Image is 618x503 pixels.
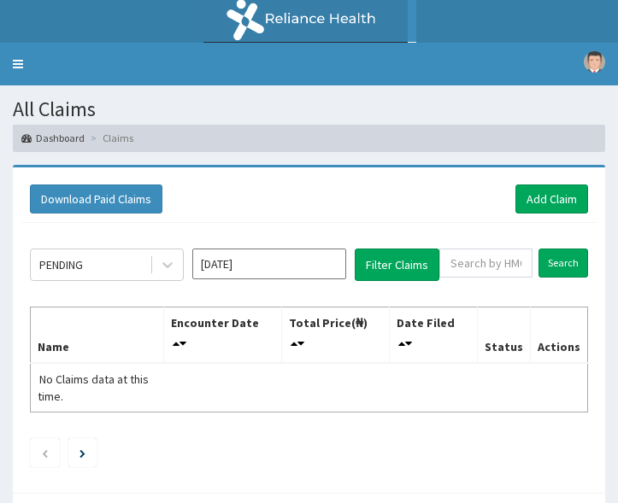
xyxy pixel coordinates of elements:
th: Name [31,307,164,363]
th: Status [477,307,530,363]
a: Previous page [41,445,49,460]
button: Download Paid Claims [30,184,162,213]
th: Encounter Date [164,307,282,363]
h1: All Claims [13,98,605,120]
img: User Image [584,51,605,73]
div: PENDING [39,256,83,273]
a: Dashboard [21,131,85,145]
a: Add Claim [515,184,588,213]
th: Date Filed [390,307,478,363]
input: Select Month and Year [192,249,346,279]
a: Next page [79,445,85,460]
input: Search [539,249,588,278]
th: Actions [530,307,587,363]
li: Claims [86,131,133,145]
button: Filter Claims [355,249,439,281]
th: Total Price(₦) [282,307,390,363]
input: Search by HMO ID [439,249,533,278]
span: No Claims data at this time. [38,371,149,404]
